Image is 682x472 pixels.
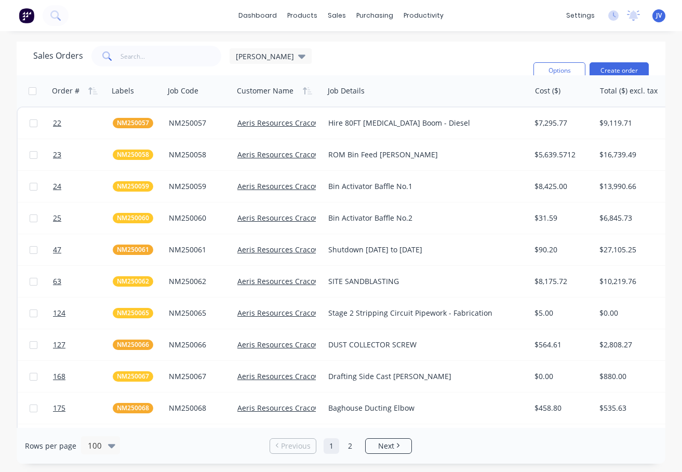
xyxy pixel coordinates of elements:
button: NM250060 [113,213,153,223]
button: NM250065 [113,308,153,318]
div: $458.80 [534,403,589,413]
a: Next page [366,441,411,451]
a: Previous page [270,441,316,451]
div: NM250057 [169,118,226,128]
div: Stage 2 Stripping Circuit Pipework - Fabrication [328,308,516,318]
span: 168 [53,371,65,382]
div: NM250066 [169,340,226,350]
button: Options [533,62,585,79]
div: $8,425.00 [534,181,589,192]
a: 181 [53,424,113,455]
button: NM250067 [113,371,153,382]
div: NM250060 [169,213,226,223]
div: NM250061 [169,245,226,255]
img: Factory [19,8,34,23]
input: Search... [121,46,222,66]
div: Drafting Side Cast [PERSON_NAME] [328,371,516,382]
a: 168 [53,361,113,392]
span: NM250059 [117,181,149,192]
span: 175 [53,403,65,413]
div: Hire 80FT [MEDICAL_DATA] Boom - Diesel [328,118,516,128]
div: $5,639.5712 [534,150,589,160]
div: Bin Activator Baffle No.1 [328,181,516,192]
span: NM250060 [117,213,149,223]
span: 47 [53,245,61,255]
span: NM250067 [117,371,149,382]
div: Labels [112,86,134,96]
div: NM250068 [169,403,226,413]
a: dashboard [233,8,282,23]
div: $31.59 [534,213,589,223]
div: NM250058 [169,150,226,160]
span: 124 [53,308,65,318]
a: Page 2 [342,438,358,454]
div: settings [561,8,600,23]
span: [PERSON_NAME] [236,51,294,62]
div: purchasing [351,8,398,23]
a: 47 [53,234,113,265]
button: NM250066 [113,340,153,350]
div: $0.00 [534,371,589,382]
span: NM250068 [117,403,149,413]
div: $90.20 [534,245,589,255]
a: Aeris Resources Cracow Operations [237,340,362,349]
a: Page 1 is your current page [324,438,339,454]
div: $7,295.77 [534,118,589,128]
div: NM250059 [169,181,226,192]
div: NM250065 [169,308,226,318]
span: 22 [53,118,61,128]
span: 63 [53,276,61,287]
div: DUST COLLECTOR SCREW [328,340,516,350]
span: NM250061 [117,245,149,255]
a: Aeris Resources Cracow Operations [237,213,362,223]
button: NM250061 [113,245,153,255]
button: NM250068 [113,403,153,413]
div: products [282,8,323,23]
div: Shutdown [DATE] to [DATE] [328,245,516,255]
div: SITE SANDBLASTING [328,276,516,287]
div: Total ($) excl. tax [600,86,658,96]
ul: Pagination [265,438,416,454]
span: NM250057 [117,118,149,128]
span: NM250065 [117,308,149,318]
a: 25 [53,203,113,234]
div: Customer Name [237,86,293,96]
a: 124 [53,298,113,329]
a: Aeris Resources Cracow Operations [237,118,362,128]
a: Aeris Resources Cracow Operations [237,308,362,318]
span: NM250066 [117,340,149,350]
div: Job Code [168,86,198,96]
button: NM250062 [113,276,153,287]
div: productivity [398,8,449,23]
a: 23 [53,139,113,170]
a: 175 [53,393,113,424]
a: Aeris Resources Cracow Operations [237,276,362,286]
span: JV [656,11,662,20]
span: 24 [53,181,61,192]
a: 63 [53,266,113,297]
span: 25 [53,213,61,223]
button: Create order [590,62,649,79]
a: Aeris Resources Cracow Operations [237,181,362,191]
button: NM250058 [113,150,153,160]
div: $8,175.72 [534,276,589,287]
div: Baghouse Ducting Elbow [328,403,516,413]
span: NM250062 [117,276,149,287]
span: 127 [53,340,65,350]
button: NM250059 [113,181,153,192]
div: $5.00 [534,308,589,318]
span: Previous [281,441,311,451]
a: Aeris Resources Cracow Operations [237,245,362,254]
span: Rows per page [25,441,76,451]
span: 23 [53,150,61,160]
a: Aeris Resources Cracow Operations [237,150,362,159]
a: Aeris Resources Cracow Operations [237,371,362,381]
div: Order # [52,86,79,96]
h1: Sales Orders [33,51,83,61]
div: $564.61 [534,340,589,350]
span: NM250058 [117,150,149,160]
a: 127 [53,329,113,360]
a: 24 [53,171,113,202]
a: Aeris Resources Cracow Operations [237,403,362,413]
div: ROM Bin Feed [PERSON_NAME] [328,150,516,160]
